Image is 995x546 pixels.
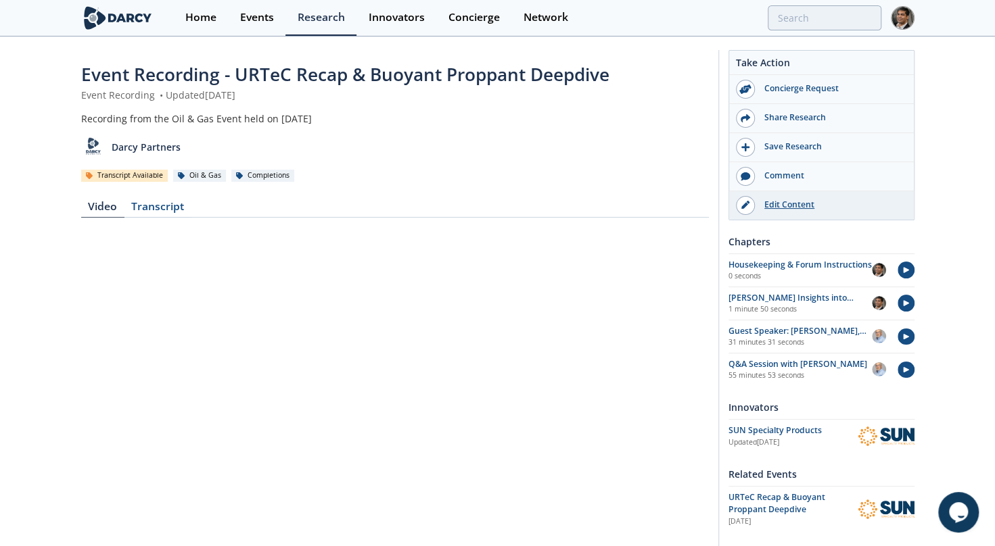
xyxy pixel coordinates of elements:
[81,6,155,30] img: logo-wide.svg
[728,259,872,271] div: Housekeeping & Forum Instructions
[755,82,906,95] div: Concierge Request
[755,141,906,153] div: Save Research
[728,491,915,527] a: URTeC Recap & Buoyant Proppant Deepdive [DATE] SUN Specialty Products
[858,426,915,447] img: SUN Specialty Products
[729,191,914,220] a: Edit Content
[728,271,872,282] p: 0 seconds
[81,88,709,102] div: Event Recording Updated [DATE]
[768,5,881,30] input: Advanced Search
[728,462,915,486] div: Related Events
[728,516,848,527] div: [DATE]
[728,230,915,253] div: Chapters
[858,499,915,520] img: SUN Specialty Products
[124,201,191,218] div: Transcript
[755,170,906,182] div: Comment
[524,12,568,23] div: Network
[938,492,981,532] iframe: chat widget
[81,170,168,182] div: Transcript Available
[898,295,915,312] img: play-chapters.svg
[448,12,500,23] div: Concierge
[728,424,858,437] div: SUN Specialty Products
[728,292,872,304] div: [PERSON_NAME] Insights into "Development of a Novel, Patented Fracturing Technology Based on Low-...
[728,437,858,448] div: Updated [DATE]
[728,370,872,381] p: 55 minutes 53 seconds
[728,395,915,419] div: Innovators
[898,362,915,378] img: play-chapters.svg
[872,263,886,277] img: 947f7ed3-29f3-47f9-bcd4-3b2caa58d322
[898,262,915,278] img: play-chapters.svg
[891,6,915,30] img: Profile
[755,111,906,124] div: Share Research
[81,62,609,86] span: Event Recording - URTeC Recap & Buoyant Proppant Deepdive
[81,111,709,126] div: Recording from the Oil & Gas Event held on [DATE]
[81,201,124,218] div: Video
[369,12,425,23] div: Innovators
[231,170,295,182] div: Completions
[185,12,216,23] div: Home
[872,296,886,310] img: 947f7ed3-29f3-47f9-bcd4-3b2caa58d322
[240,12,274,23] div: Events
[728,304,872,315] p: 1 minute 50 seconds
[898,328,915,345] img: play-chapters.svg
[112,140,181,154] p: Darcy Partners
[872,362,886,376] img: 5ca76c57-d877-4041-9fab-fba965ffb485
[173,170,227,182] div: Oil & Gas
[755,199,906,211] div: Edit Content
[728,358,872,370] div: Q&A Session with [PERSON_NAME]
[729,55,914,75] div: Take Action
[872,329,886,343] img: 5ca76c57-d877-4041-9fab-fba965ffb485
[728,325,872,337] div: Guest Speaker: [PERSON_NAME], Sun Specialty Chemicals
[728,424,915,448] a: SUN Specialty Products Updated[DATE] SUN Specialty Products
[728,491,825,515] span: URTeC Recap & Buoyant Proppant Deepdive
[728,337,872,348] p: 31 minutes 31 seconds
[158,89,166,101] span: •
[298,12,345,23] div: Research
